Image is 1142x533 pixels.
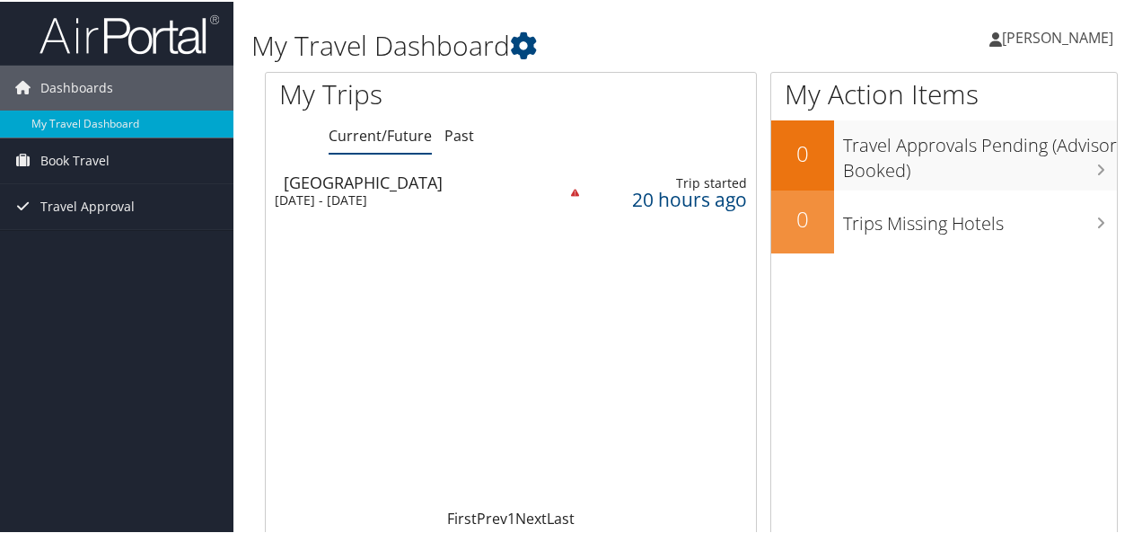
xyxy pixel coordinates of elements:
h1: My Action Items [771,74,1117,111]
div: 20 hours ago [597,190,747,206]
span: Book Travel [40,137,110,182]
span: [PERSON_NAME] [1002,26,1113,46]
img: alert-flat-solid-warning.png [571,187,579,195]
a: Current/Future [329,124,432,144]
a: 1 [507,507,515,527]
a: First [447,507,477,527]
a: Past [444,124,474,144]
a: Prev [477,507,507,527]
div: [DATE] - [DATE] [275,191,531,207]
a: 0Trips Missing Hotels [771,189,1117,252]
h3: Travel Approvals Pending (Advisor Booked) [843,122,1117,182]
h2: 0 [771,202,834,233]
div: Trip started [597,173,747,190]
img: airportal-logo.png [40,12,219,54]
span: Dashboards [40,64,113,109]
h1: My Trips [279,74,538,111]
div: [GEOGRAPHIC_DATA] [284,173,540,189]
h3: Trips Missing Hotels [843,200,1117,235]
a: [PERSON_NAME] [989,9,1131,63]
a: Last [547,507,575,527]
h2: 0 [771,137,834,167]
h1: My Travel Dashboard [251,25,838,63]
a: Next [515,507,547,527]
a: 0Travel Approvals Pending (Advisor Booked) [771,119,1117,188]
span: Travel Approval [40,182,135,227]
